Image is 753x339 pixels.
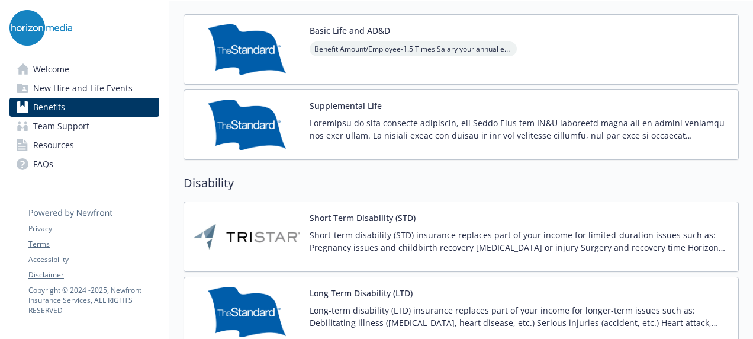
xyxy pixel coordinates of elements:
img: Standard Insurance Company carrier logo [194,287,300,337]
a: FAQs [9,155,159,174]
span: New Hire and Life Events [33,79,133,98]
p: Short-term disability (STD) insurance replaces part of your income for limited-duration issues su... [310,229,729,254]
p: Copyright © 2024 - 2025 , Newfront Insurance Services, ALL RIGHTS RESERVED [28,285,159,315]
a: Team Support [9,117,159,136]
span: FAQs [33,155,53,174]
a: Accessibility [28,254,159,265]
a: New Hire and Life Events [9,79,159,98]
a: Disclaimer [28,270,159,280]
img: Standard Insurance Company carrier logo [194,100,300,150]
span: Benefit Amount/Employee - 1.5 Times Salary your annual earnings [310,41,517,56]
h2: Disability [184,174,739,192]
button: Short Term Disability (STD) [310,212,416,224]
a: Privacy [28,223,159,234]
a: Resources [9,136,159,155]
span: Resources [33,136,74,155]
button: Long Term Disability (LTD) [310,287,413,299]
a: Welcome [9,60,159,79]
span: Benefits [33,98,65,117]
span: Team Support [33,117,89,136]
p: Loremipsu do sita consecte adipiscin, eli Seddo Eius tem IN&U laboreetd magna ali en admini venia... [310,117,729,142]
a: Benefits [9,98,159,117]
button: Basic Life and AD&D [310,24,390,37]
button: Supplemental Life [310,100,382,112]
a: Terms [28,239,159,250]
span: Welcome [33,60,69,79]
p: Long-term disability (LTD) insurance replaces part of your income for longer-term issues such as:... [310,304,729,329]
img: Standard Insurance Company carrier logo [194,24,300,75]
img: TRISTAR Insurance Group carrier logo [194,212,300,262]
